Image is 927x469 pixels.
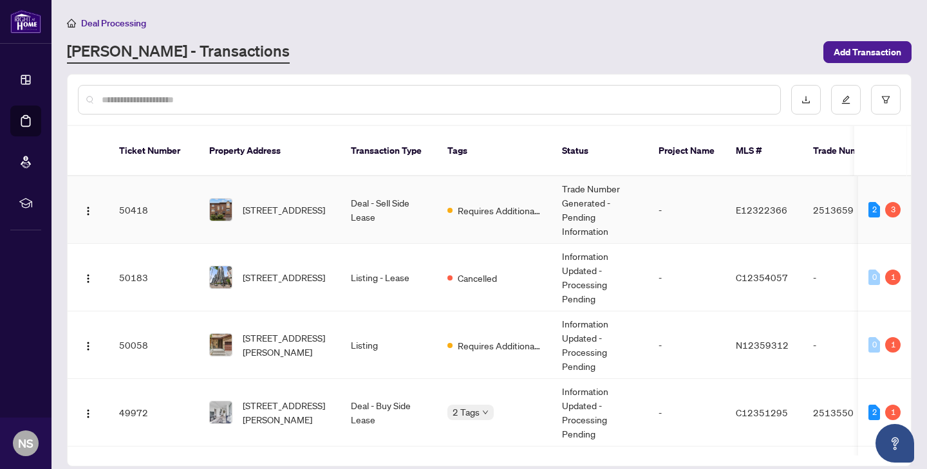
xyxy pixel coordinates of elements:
[341,126,437,176] th: Transaction Type
[243,203,325,217] span: [STREET_ADDRESS]
[881,95,890,104] span: filter
[803,311,893,379] td: -
[648,244,726,311] td: -
[109,379,199,446] td: 49972
[437,126,552,176] th: Tags
[876,424,914,463] button: Open asap
[834,42,901,62] span: Add Transaction
[885,337,901,353] div: 1
[78,199,98,220] button: Logo
[78,402,98,423] button: Logo
[803,176,893,244] td: 2513659
[453,405,480,419] span: 2 Tags
[341,176,437,244] td: Deal - Sell Side Lease
[341,244,437,311] td: Listing - Lease
[868,337,880,353] div: 0
[243,331,330,359] span: [STREET_ADDRESS][PERSON_NAME]
[67,41,290,64] a: [PERSON_NAME] - Transactions
[885,202,901,217] div: 3
[648,311,726,379] td: -
[726,126,803,176] th: MLS #
[81,17,146,29] span: Deal Processing
[841,95,850,104] span: edit
[868,405,880,420] div: 2
[78,335,98,355] button: Logo
[823,41,912,63] button: Add Transaction
[210,401,232,423] img: thumbnail-img
[67,19,76,28] span: home
[83,273,93,284] img: Logo
[736,204,787,216] span: E12322366
[552,311,648,379] td: Information Updated - Processing Pending
[210,334,232,356] img: thumbnail-img
[109,244,199,311] td: 50183
[803,244,893,311] td: -
[552,126,648,176] th: Status
[803,379,893,446] td: 2513550
[736,339,789,351] span: N12359312
[868,202,880,217] div: 2
[109,126,199,176] th: Ticket Number
[801,95,810,104] span: download
[243,270,325,284] span: [STREET_ADDRESS]
[648,379,726,446] td: -
[871,85,901,115] button: filter
[83,409,93,419] img: Logo
[210,199,232,221] img: thumbnail-img
[210,266,232,288] img: thumbnail-img
[458,338,541,353] span: Requires Additional Docs
[552,176,648,244] td: Trade Number Generated - Pending Information
[648,176,726,244] td: -
[18,434,33,452] span: NS
[83,341,93,351] img: Logo
[868,270,880,285] div: 0
[648,126,726,176] th: Project Name
[552,244,648,311] td: Information Updated - Processing Pending
[885,405,901,420] div: 1
[78,267,98,288] button: Logo
[552,379,648,446] td: Information Updated - Processing Pending
[736,407,788,418] span: C12351295
[83,206,93,216] img: Logo
[243,398,330,427] span: [STREET_ADDRESS][PERSON_NAME]
[341,379,437,446] td: Deal - Buy Side Lease
[791,85,821,115] button: download
[803,126,893,176] th: Trade Number
[199,126,341,176] th: Property Address
[458,203,541,217] span: Requires Additional Docs
[341,311,437,379] td: Listing
[458,271,497,285] span: Cancelled
[831,85,861,115] button: edit
[109,176,199,244] td: 50418
[10,10,41,33] img: logo
[885,270,901,285] div: 1
[736,271,788,283] span: C12354057
[109,311,199,379] td: 50058
[482,409,489,416] span: down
